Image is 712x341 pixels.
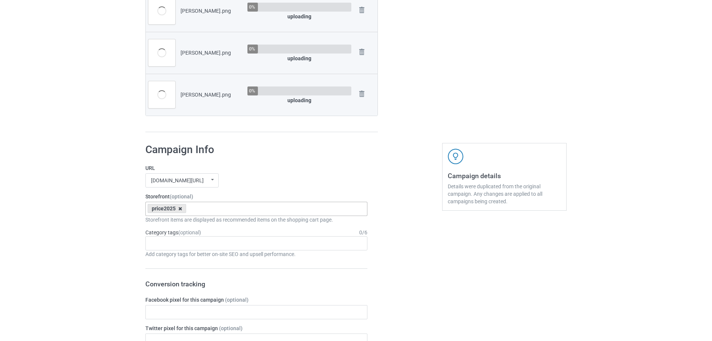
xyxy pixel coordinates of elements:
img: svg+xml;base64,PD94bWwgdmVyc2lvbj0iMS4wIiBlbmNvZGluZz0iVVRGLTgiPz4KPHN2ZyB3aWR0aD0iMjhweCIgaGVpZ2... [357,47,367,57]
img: svg+xml;base64,PD94bWwgdmVyc2lvbj0iMS4wIiBlbmNvZGluZz0iVVRGLTgiPz4KPHN2ZyB3aWR0aD0iMjhweCIgaGVpZ2... [357,5,367,15]
label: Twitter pixel for this campaign [145,325,367,332]
div: [PERSON_NAME].png [181,7,242,15]
h3: Conversion tracking [145,280,367,288]
div: [DOMAIN_NAME][URL] [151,178,204,183]
div: uploading [247,55,351,62]
h1: Campaign Info [145,143,367,156]
div: Add category tags for better on-site SEO and upsell performance. [145,250,367,258]
div: price2025 [148,204,186,213]
div: 0 / 6 [359,229,367,236]
img: svg+xml;base64,PD94bWwgdmVyc2lvbj0iMS4wIiBlbmNvZGluZz0iVVRGLTgiPz4KPHN2ZyB3aWR0aD0iNDJweCIgaGVpZ2... [448,149,463,164]
label: Facebook pixel for this campaign [145,296,367,304]
div: [PERSON_NAME].png [181,91,242,98]
span: (optional) [219,325,243,331]
div: 0% [249,46,255,51]
div: [PERSON_NAME].png [181,49,242,57]
div: uploading [247,97,351,104]
span: (optional) [170,194,193,200]
h3: Campaign details [448,171,561,180]
div: Storefront items are displayed as recommended items on the shopping cart page. [145,216,367,223]
span: (optional) [178,229,201,235]
div: 0% [249,4,255,9]
div: 0% [249,88,255,93]
div: Details were duplicated from the original campaign. Any changes are applied to all campaigns bein... [448,183,561,205]
img: svg+xml;base64,PD94bWwgdmVyc2lvbj0iMS4wIiBlbmNvZGluZz0iVVRGLTgiPz4KPHN2ZyB3aWR0aD0iMjhweCIgaGVpZ2... [357,89,367,99]
span: (optional) [225,297,249,303]
div: uploading [247,13,351,20]
label: Category tags [145,229,201,236]
label: Storefront [145,193,367,200]
label: URL [145,164,367,172]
